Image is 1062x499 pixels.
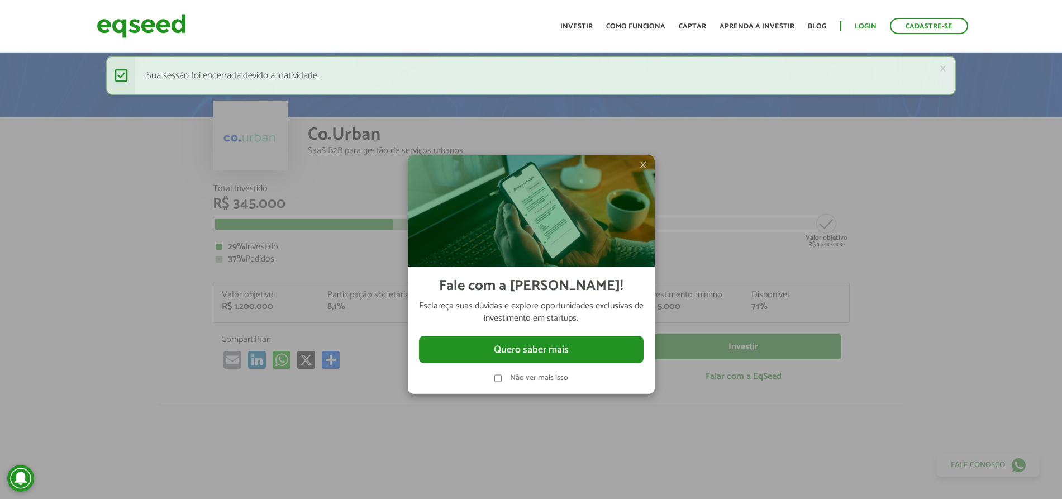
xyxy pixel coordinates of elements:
[808,23,826,30] a: Blog
[720,23,794,30] a: Aprenda a investir
[439,278,623,294] h2: Fale com a [PERSON_NAME]!
[640,158,646,172] span: ×
[106,56,956,95] div: Sua sessão foi encerrada devido a inatividade.
[419,336,644,363] button: Quero saber mais
[606,23,665,30] a: Como funciona
[940,63,946,74] a: ×
[855,23,877,30] a: Login
[419,300,644,325] p: Esclareça suas dúvidas e explore oportunidades exclusivas de investimento em startups.
[890,18,968,34] a: Cadastre-se
[560,23,593,30] a: Investir
[408,155,655,267] img: Imagem celular
[510,374,568,382] label: Não ver mais isso
[97,11,186,41] img: EqSeed
[679,23,706,30] a: Captar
